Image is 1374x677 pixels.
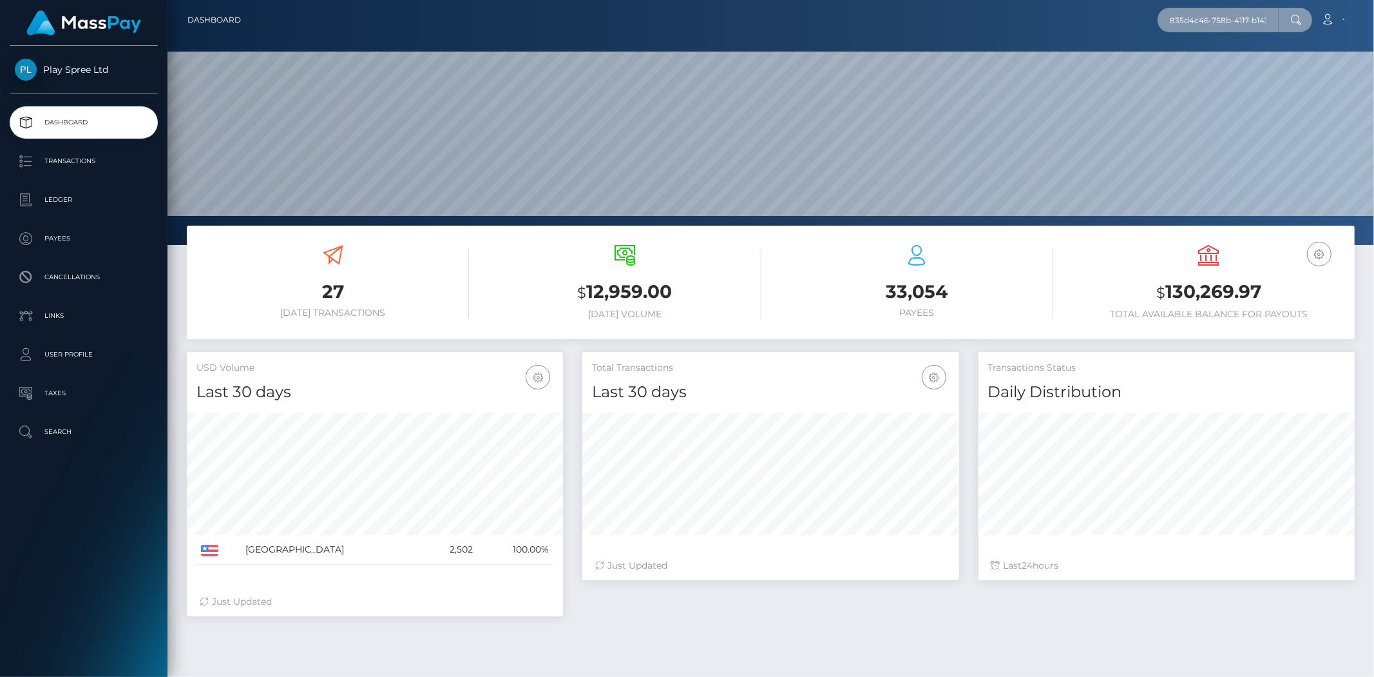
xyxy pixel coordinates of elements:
h3: 27 [196,279,469,304]
td: [GEOGRAPHIC_DATA] [241,535,423,565]
h4: Daily Distribution [988,381,1345,404]
img: US.png [201,545,218,556]
h5: Total Transactions [592,362,949,375]
p: Ledger [15,190,153,210]
p: User Profile [15,345,153,364]
small: $ [1156,284,1165,302]
h6: Payees [781,308,1053,319]
p: Payees [15,229,153,248]
a: Ledger [10,184,158,216]
a: Search [10,416,158,448]
p: Search [15,422,153,442]
h4: Last 30 days [592,381,949,404]
td: 2,502 [423,535,478,565]
input: Search... [1158,8,1279,32]
a: Payees [10,222,158,255]
span: Play Spree Ltd [10,64,158,75]
h6: [DATE] Volume [488,309,761,320]
a: Dashboard [10,106,158,139]
h3: 12,959.00 [488,279,761,306]
a: User Profile [10,338,158,371]
h3: 33,054 [781,279,1053,304]
a: Cancellations [10,261,158,293]
span: 24 [1022,560,1033,571]
td: 100.00% [477,535,553,565]
a: Transactions [10,145,158,177]
div: Just Updated [595,559,946,573]
a: Links [10,300,158,332]
h5: Transactions Status [988,362,1345,375]
p: Cancellations [15,268,153,287]
p: Dashboard [15,113,153,132]
h4: Last 30 days [196,381,553,404]
a: Dashboard [187,6,241,34]
small: $ [577,284,586,302]
div: Just Updated [200,595,550,609]
a: Taxes [10,377,158,409]
h6: [DATE] Transactions [196,308,469,319]
h6: Total Available Balance for Payouts [1073,309,1345,320]
img: MassPay Logo [26,10,141,35]
h5: USD Volume [196,362,553,375]
p: Transactions [15,152,153,171]
h3: 130,269.97 [1073,279,1345,306]
p: Links [15,306,153,326]
div: Last hours [991,559,1342,573]
p: Taxes [15,384,153,403]
img: Play Spree Ltd [15,59,37,81]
